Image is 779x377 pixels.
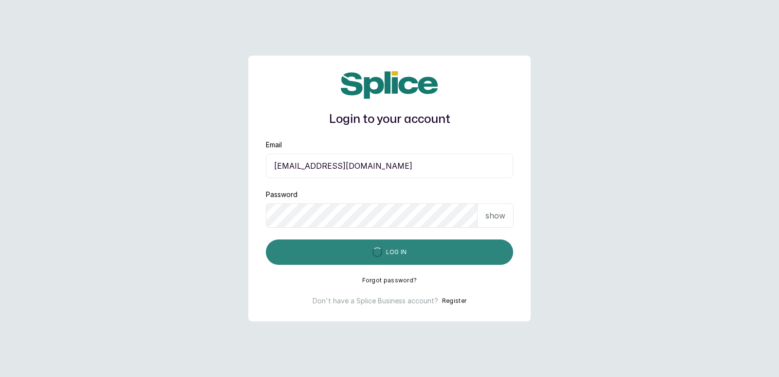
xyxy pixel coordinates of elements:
label: Email [266,140,282,150]
h1: Login to your account [266,111,513,128]
p: Don't have a Splice Business account? [313,296,438,306]
input: email@acme.com [266,154,513,178]
label: Password [266,190,297,199]
button: Log in [266,239,513,265]
p: show [485,210,505,221]
button: Forgot password? [362,277,417,284]
button: Register [442,296,466,306]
